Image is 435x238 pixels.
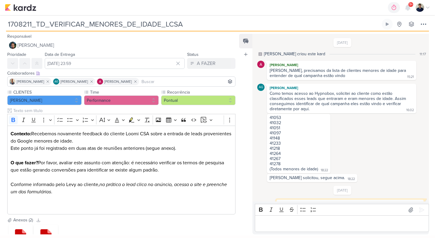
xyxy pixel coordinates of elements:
[348,177,355,182] div: 18:22
[11,160,38,166] strong: O que fazer?
[277,200,424,213] div: image.png
[11,130,232,159] p: Recebemos novamente feedback do cliente Loomi CSA sobre a entrada de leads provenientes do Google...
[416,3,424,12] img: Levy Pessoa
[270,68,407,78] div: [PERSON_NAME], precisamos da lista de clientes menores de idade para entender de qual campanha es...
[11,181,232,210] p: Conforme informado pelo Levy ao cliente, .
[97,79,103,85] img: Alessandra Gomes
[89,89,158,95] label: Time
[420,51,426,57] div: 11:17
[60,79,88,84] span: [PERSON_NAME]
[289,201,309,207] div: image.png
[5,4,36,11] img: kardz.app
[264,51,325,57] div: [PERSON_NAME] criou este kard
[7,70,235,76] div: Colaboradores
[11,182,227,195] i: na prática o lead clica no anúncio, acessa o site e preenche um dos formulários
[6,19,381,30] input: Kard Sem Título
[409,2,413,7] span: 9+
[321,168,328,173] div: 18:22
[45,58,185,69] input: Select a date
[268,85,415,91] div: [PERSON_NAME]
[13,89,82,95] label: CLIENTES
[255,204,429,216] div: Editor toolbar
[268,62,415,68] div: [PERSON_NAME]
[257,84,265,91] div: Aline Gimenez Graciano
[13,217,33,223] div: Anexos (2)
[54,80,58,83] p: AG
[259,86,263,89] p: AG
[11,131,31,137] strong: Contexto:
[7,34,31,39] label: Responsável
[18,42,54,49] span: [PERSON_NAME]
[7,40,235,51] button: [PERSON_NAME]
[385,22,390,27] div: Ligar relógio
[167,89,235,95] label: Recorrência
[104,79,132,84] span: [PERSON_NAME]
[17,79,44,84] span: [PERSON_NAME]
[255,215,429,232] div: Editor editing area: main
[7,95,82,105] button: [PERSON_NAME]
[140,78,234,85] input: Buscar
[9,42,16,49] img: Nelito Junior
[84,95,158,105] button: Performance
[406,108,414,113] div: 16:02
[7,52,26,57] label: Prioridade
[11,159,232,181] p: Por favor, avaliar este assunto com atenção: é necessário verificar os termos de pesquisa que est...
[257,61,265,68] img: Alessandra Gomes
[161,95,235,105] button: Pontual
[9,79,15,85] img: Iara Santos
[7,126,235,215] div: Editor editing area: main
[45,52,75,57] label: Data de Entrega
[12,108,235,114] input: Texto sem título
[7,114,235,126] div: Editor toolbar
[187,52,199,57] label: Status
[407,75,414,79] div: 15:21
[53,79,59,85] div: Aline Gimenez Graciano
[187,58,235,69] button: A FAZER
[270,166,318,172] div: (Todos menores de idade)
[270,175,345,180] div: [PERSON_NAME] solicitou, segue acima.
[270,91,407,111] div: Como temos acesso ao Hypnobox, solicitei ao cliente como estão classificados esses leads que entr...
[197,60,216,67] div: A FAZER
[270,115,328,166] div: 41053 41032 41051 41097 41148 41233 41218 41264 41267 41278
